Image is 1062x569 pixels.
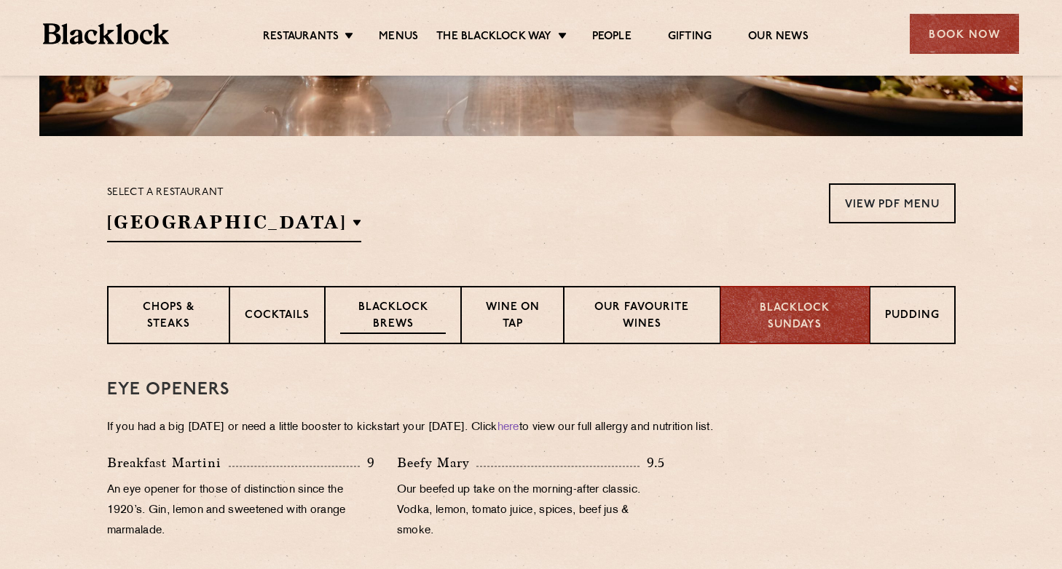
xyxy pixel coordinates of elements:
[123,300,214,334] p: Chops & Steaks
[397,453,476,473] p: Beefy Mary
[107,480,375,541] p: An eye opener for those of distinction since the 1920’s. Gin, lemon and sweetened with orange mar...
[592,30,632,46] a: People
[579,300,705,334] p: Our favourite wines
[640,453,666,472] p: 9.5
[340,300,447,334] p: Blacklock Brews
[107,210,362,242] h2: [GEOGRAPHIC_DATA]
[107,453,229,473] p: Breakfast Martini
[43,23,169,44] img: BL_Textured_Logo-footer-cropped.svg
[668,30,712,46] a: Gifting
[436,30,551,46] a: The Blacklock Way
[885,308,940,326] p: Pudding
[263,30,339,46] a: Restaurants
[910,14,1019,54] div: Book Now
[107,381,956,399] h3: Eye openers
[245,308,310,326] p: Cocktails
[829,183,956,223] a: View PDF Menu
[360,453,375,472] p: 9
[736,301,854,333] p: Blacklock Sundays
[379,30,418,46] a: Menus
[397,480,665,541] p: Our beefed up take on the morning-after classic. Vodka, lemon, tomato juice, spices, beef jus & s...
[107,418,956,438] p: If you had a big [DATE] or need a little booster to kickstart your [DATE]. Click to view our full...
[497,422,519,433] a: here
[107,183,362,202] p: Select a restaurant
[476,300,548,334] p: Wine on Tap
[748,30,809,46] a: Our News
